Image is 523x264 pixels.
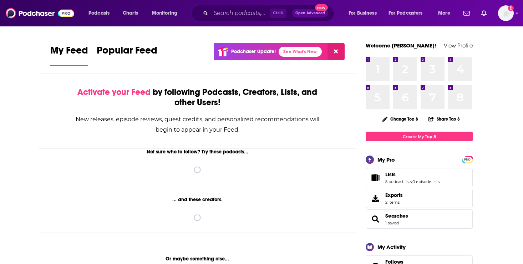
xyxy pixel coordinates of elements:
div: ... and these creators. [39,197,356,203]
a: Show notifications dropdown [478,7,489,19]
span: Ctrl K [270,9,286,18]
a: Charts [118,7,142,19]
button: open menu [384,7,433,19]
a: Lists [385,171,440,178]
span: Lists [385,171,396,178]
img: Podchaser - Follow, Share and Rate Podcasts [6,6,74,20]
a: Create My Top 8 [366,132,473,141]
a: Show notifications dropdown [461,7,473,19]
button: open menu [433,7,459,19]
span: Lists [366,168,473,187]
input: Search podcasts, credits, & more... [211,7,270,19]
span: For Podcasters [389,8,423,18]
span: Exports [368,193,382,203]
img: User Profile [498,5,514,21]
div: Search podcasts, credits, & more... [198,5,341,21]
button: Share Top 8 [428,112,460,126]
button: Change Top 8 [378,115,422,123]
span: New [315,4,328,11]
span: Podcasts [88,8,110,18]
span: For Business [349,8,377,18]
span: Exports [385,192,403,198]
a: PRO [463,157,472,162]
a: Searches [368,214,382,224]
button: open menu [147,7,187,19]
span: My Feed [50,44,88,61]
a: 0 episode lists [412,179,440,184]
div: My Activity [377,244,406,250]
a: 5 podcast lists [385,179,412,184]
a: View Profile [444,42,473,49]
a: Exports [366,189,473,208]
span: Charts [123,8,138,18]
a: Searches [385,213,408,219]
span: Activate your Feed [77,87,151,97]
span: Logged in as roneledotsonRAD [498,5,514,21]
a: Lists [368,173,382,183]
p: Podchaser Update! [231,49,276,55]
button: open menu [344,7,386,19]
span: , [412,179,412,184]
span: Popular Feed [97,44,157,61]
button: Open AdvancedNew [292,9,328,17]
span: More [438,8,450,18]
span: Searches [366,209,473,229]
svg: Add a profile image [508,5,514,11]
div: by following Podcasts, Creators, Lists, and other Users! [75,87,320,108]
span: Monitoring [152,8,177,18]
div: My Pro [377,156,395,163]
div: Or maybe something else... [39,256,356,262]
button: Show profile menu [498,5,514,21]
a: Popular Feed [97,44,157,66]
div: Not sure who to follow? Try these podcasts... [39,149,356,155]
a: My Feed [50,44,88,66]
a: See What's New [279,47,322,57]
button: open menu [83,7,119,19]
a: 1 saved [385,220,399,225]
span: Open Advanced [295,11,325,15]
a: Welcome [PERSON_NAME]! [366,42,436,49]
div: New releases, episode reviews, guest credits, and personalized recommendations will begin to appe... [75,114,320,135]
span: 2 items [385,200,403,205]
